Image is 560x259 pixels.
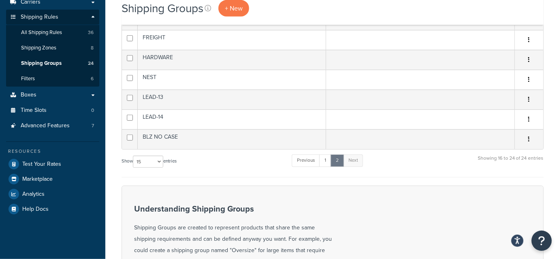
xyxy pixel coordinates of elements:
[319,154,331,167] a: 1
[88,60,94,67] span: 24
[22,161,61,168] span: Test Your Rates
[21,122,70,129] span: Advanced Features
[6,148,99,155] div: Resources
[22,206,49,213] span: Help Docs
[91,45,94,51] span: 8
[478,154,544,171] div: Showing 16 to 24 of 24 entries
[6,202,99,216] a: Help Docs
[225,4,243,13] span: + New
[6,88,99,103] a: Boxes
[6,118,99,133] a: Advanced Features 7
[6,103,99,118] li: Time Slots
[122,156,177,168] label: Show entries
[92,122,94,129] span: 7
[6,56,99,71] a: Shipping Groups 24
[292,154,320,167] a: Previous
[22,191,45,198] span: Analytics
[138,30,326,50] td: FREIGHT
[6,10,99,25] a: Shipping Rules
[21,45,56,51] span: Shipping Zones
[6,71,99,86] a: Filters 6
[6,56,99,71] li: Shipping Groups
[6,172,99,186] a: Marketplace
[6,71,99,86] li: Filters
[21,29,62,36] span: All Shipping Rules
[6,118,99,133] li: Advanced Features
[6,10,99,87] li: Shipping Rules
[343,154,363,167] a: Next
[21,14,58,21] span: Shipping Rules
[138,109,326,129] td: LEAD-14
[138,50,326,70] td: HARDWARE
[133,156,163,168] select: Showentries
[6,25,99,40] a: All Shipping Rules 36
[134,204,337,213] h3: Understanding Shipping Groups
[6,41,99,56] a: Shipping Zones 8
[22,176,53,183] span: Marketplace
[21,92,36,98] span: Boxes
[138,129,326,149] td: BLZ NO CASE
[6,157,99,171] a: Test Your Rates
[88,29,94,36] span: 36
[21,60,62,67] span: Shipping Groups
[331,154,344,167] a: 2
[122,0,203,16] h1: Shipping Groups
[91,75,94,82] span: 6
[21,107,47,114] span: Time Slots
[6,187,99,201] a: Analytics
[138,90,326,109] td: LEAD-13
[532,231,552,251] button: Open Resource Center
[138,70,326,90] td: NEST
[6,25,99,40] li: All Shipping Rules
[6,103,99,118] a: Time Slots 0
[21,75,35,82] span: Filters
[6,41,99,56] li: Shipping Zones
[91,107,94,114] span: 0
